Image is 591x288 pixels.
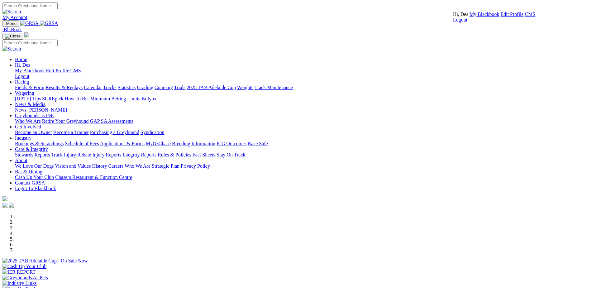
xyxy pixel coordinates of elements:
[500,12,523,17] a: Edit Profile
[90,118,134,124] a: GAP SA Assessments
[15,130,589,135] div: Get Involved
[15,68,589,79] div: Hi, Des
[15,158,27,163] a: About
[255,85,293,90] a: Track Maintenance
[2,269,36,275] img: IER REPORT
[4,27,22,32] span: BlkBook
[9,203,14,208] img: twitter.svg
[15,180,45,185] a: Contact GRSA
[15,74,29,79] a: Logout
[65,96,89,101] a: How To Bet
[15,141,64,146] a: Bookings & Scratchings
[2,196,7,201] img: logo-grsa-white.png
[2,9,21,15] img: Search
[92,152,121,157] a: Injury Reports
[187,85,236,90] a: 2025 TAB Adelaide Cup
[15,85,589,90] div: Racing
[15,62,31,68] a: Hi, Des
[15,175,589,180] div: Bar & Dining
[15,85,44,90] a: Fields & Form
[453,12,468,17] span: Hi, Des
[2,46,21,52] img: Search
[55,163,91,169] a: Vision and Values
[2,40,58,46] input: Search
[46,68,69,73] a: Edit Profile
[2,275,48,281] img: Greyhounds As Pets
[155,85,173,90] a: Coursing
[174,85,185,90] a: Trials
[15,62,30,68] span: Hi, Des
[24,32,29,37] img: logo-grsa-white.png
[90,96,140,101] a: Minimum Betting Limits
[137,85,153,90] a: Grading
[45,85,83,90] a: Results & Replays
[100,141,145,146] a: Applications & Forms
[15,79,29,84] a: Racing
[453,12,535,23] div: My Account
[217,152,245,157] a: Stay On Track
[2,20,19,27] button: Toggle navigation
[15,175,54,180] a: Cash Up Your Club
[181,163,210,169] a: Privacy Policy
[15,152,589,158] div: Care & Integrity
[15,57,27,62] a: Home
[15,90,34,96] a: Wagering
[15,96,41,101] a: [DATE] Tips
[237,85,253,90] a: Weights
[15,118,589,124] div: Greyhounds as Pets
[90,130,139,135] a: Purchasing a Greyhound
[193,152,215,157] a: Fact Sheets
[15,135,31,141] a: Industry
[108,163,123,169] a: Careers
[525,12,536,17] a: CMS
[84,85,102,90] a: Calendar
[2,264,46,269] img: Cash Up Your Club
[15,102,45,107] a: News & Media
[15,113,54,118] a: Greyhounds as Pets
[122,152,156,157] a: Integrity Reports
[42,96,63,101] a: SUREpick
[469,12,499,17] a: My Blackbook
[6,21,17,26] span: Menu
[15,124,41,129] a: Get Involved
[453,17,467,22] a: Logout
[158,152,191,157] a: Rules & Policies
[92,163,107,169] a: History
[15,163,589,169] div: About
[15,118,41,124] a: Who We Are
[15,96,589,102] div: Wagering
[15,130,52,135] a: Become an Owner
[51,152,91,157] a: Track Injury Rebate
[172,141,215,146] a: Breeding Information
[53,130,89,135] a: Become a Trainer
[20,21,39,26] img: GRSA
[70,68,81,73] a: CMS
[146,141,171,146] a: MyOzChase
[15,107,26,113] a: News
[55,175,132,180] a: Chasers Restaurant & Function Centre
[2,2,58,9] input: Search
[217,141,246,146] a: ICG Outcomes
[5,34,21,39] img: Close
[2,281,37,286] img: Industry Links
[15,141,589,146] div: Industry
[42,118,89,124] a: Retire Your Greyhound
[27,107,67,113] a: [PERSON_NAME]
[103,85,117,90] a: Tracks
[141,96,156,101] a: Isolynx
[248,141,268,146] a: Race Safe
[15,107,589,113] div: News & Media
[15,169,42,174] a: Bar & Dining
[15,152,50,157] a: Stewards Reports
[152,163,179,169] a: Strategic Plan
[15,186,56,191] a: Login To Blackbook
[65,141,99,146] a: Schedule of Fees
[40,21,58,26] img: GRSA
[15,146,48,152] a: Care & Integrity
[2,203,7,208] img: facebook.svg
[118,85,136,90] a: Statistics
[125,163,150,169] a: Who We Are
[2,27,22,32] a: BlkBook
[2,33,23,40] button: Toggle navigation
[15,163,54,169] a: We Love Our Dogs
